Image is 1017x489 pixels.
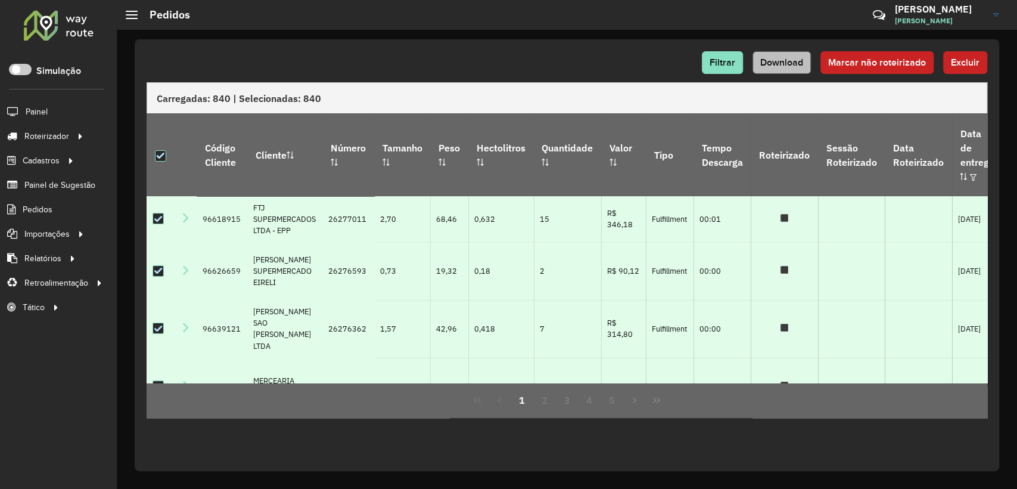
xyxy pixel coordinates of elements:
[601,358,646,416] td: R$ 90,12
[26,106,48,118] span: Painel
[24,277,88,289] span: Retroalimentação
[693,196,751,243] td: 00:01
[468,300,533,358] td: 0,418
[247,242,322,300] td: [PERSON_NAME] SUPERMERCADO EIRELI
[24,252,61,265] span: Relatórios
[693,300,751,358] td: 00:00
[430,196,468,243] td: 68,46
[511,389,533,411] button: 1
[693,358,751,416] td: 00:00
[197,358,247,416] td: 96635973
[247,196,322,243] td: FTJ SUPERMERCADOS LTDA - EPP
[693,242,751,300] td: 00:00
[578,389,601,411] button: 4
[468,113,533,196] th: Hectolitros
[23,301,45,314] span: Tático
[430,358,468,416] td: 19,32
[952,113,1002,196] th: Data de entrega
[818,113,885,196] th: Sessão Roteirizado
[828,57,926,67] span: Marcar não roteirizado
[895,4,984,15] h3: [PERSON_NAME]
[430,113,468,196] th: Peso
[820,51,934,74] button: Marcar não roteirizado
[646,196,693,243] td: Fulfillment
[601,300,646,358] td: R$ 314,80
[556,389,579,411] button: 3
[646,300,693,358] td: Fulfillment
[646,113,693,196] th: Tipo
[702,51,743,74] button: Filtrar
[533,389,556,411] button: 2
[197,196,247,243] td: 96618915
[646,242,693,300] td: Fulfillment
[710,57,735,67] span: Filtrar
[322,300,374,358] td: 26276362
[247,358,322,416] td: MERCEARIA PAMPULHA LTDA
[952,358,1002,416] td: [DATE]
[693,113,751,196] th: Tempo Descarga
[374,113,430,196] th: Tamanho
[247,113,322,196] th: Cliente
[374,300,430,358] td: 1,57
[601,196,646,243] td: R$ 346,18
[24,179,95,191] span: Painel de Sugestão
[374,196,430,243] td: 2,70
[197,242,247,300] td: 96626659
[197,113,247,196] th: Código Cliente
[601,389,623,411] button: 5
[23,154,60,167] span: Cadastros
[601,242,646,300] td: R$ 90,12
[951,57,979,67] span: Excluir
[322,242,374,300] td: 26276593
[623,389,646,411] button: Next Page
[534,113,601,196] th: Quantidade
[36,64,81,78] label: Simulação
[23,203,52,216] span: Pedidos
[751,113,817,196] th: Roteirizado
[866,2,892,28] a: Contato Rápido
[468,196,533,243] td: 0,632
[952,196,1002,243] td: [DATE]
[952,242,1002,300] td: [DATE]
[374,242,430,300] td: 0,73
[952,300,1002,358] td: [DATE]
[138,8,190,21] h2: Pedidos
[645,389,668,411] button: Last Page
[247,300,322,358] td: [PERSON_NAME] SAO [PERSON_NAME] LTDA
[197,300,247,358] td: 96639121
[468,242,533,300] td: 0,18
[24,130,69,143] span: Roteirizador
[24,228,70,240] span: Importações
[374,358,430,416] td: 0,73
[430,300,468,358] td: 42,96
[468,358,533,416] td: 0,18
[534,242,601,300] td: 2
[895,16,984,26] span: [PERSON_NAME]
[430,242,468,300] td: 19,32
[322,113,374,196] th: Número
[534,196,601,243] td: 15
[943,51,987,74] button: Excluir
[534,300,601,358] td: 7
[885,113,951,196] th: Data Roteirizado
[646,358,693,416] td: Fulfillment
[760,57,803,67] span: Download
[752,51,811,74] button: Download
[534,358,601,416] td: 2
[322,196,374,243] td: 26277011
[322,358,374,416] td: 26277022
[601,113,646,196] th: Valor
[147,82,987,113] div: Carregadas: 840 | Selecionadas: 840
